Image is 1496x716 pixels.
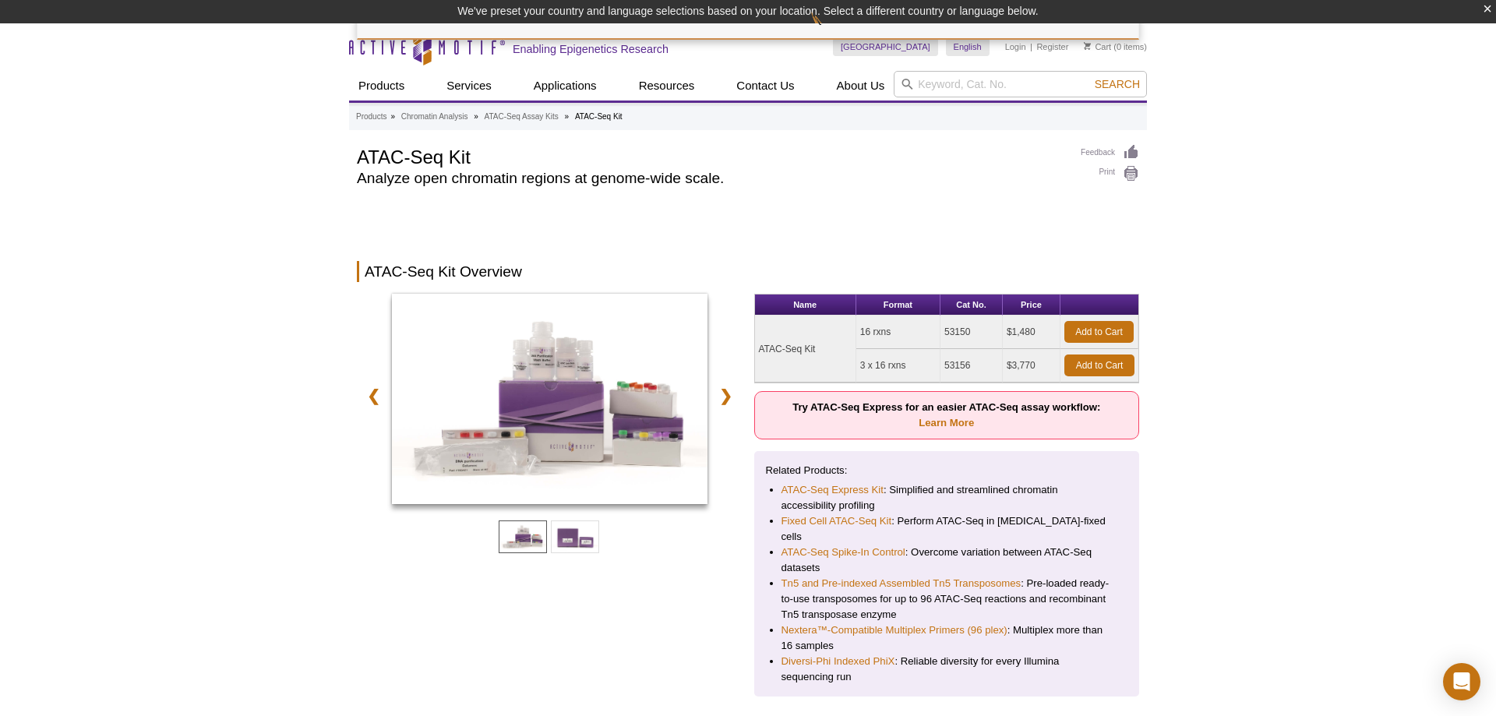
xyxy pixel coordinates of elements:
input: Keyword, Cat. No. [894,71,1147,97]
td: $1,480 [1003,316,1060,349]
h2: ATAC-Seq Kit Overview [357,261,1139,282]
a: About Us [827,71,894,101]
li: : Perform ATAC-Seq in [MEDICAL_DATA]-fixed cells [782,513,1113,545]
th: Format [856,295,940,316]
a: Learn More [919,417,974,429]
h2: Enabling Epigenetics Research [513,42,669,56]
a: Feedback [1081,144,1139,161]
td: $3,770 [1003,349,1060,383]
div: Open Intercom Messenger [1443,663,1480,700]
a: Chromatin Analysis [401,110,468,124]
td: 3 x 16 rxns [856,349,940,383]
th: Price [1003,295,1060,316]
li: ATAC-Seq Kit [575,112,623,121]
a: Products [356,110,386,124]
button: Search [1090,77,1145,91]
li: (0 items) [1084,37,1147,56]
strong: Try ATAC-Seq Express for an easier ATAC-Seq assay workflow: [792,401,1100,429]
a: Diversi-Phi Indexed PhiX [782,654,895,669]
a: English [946,37,990,56]
td: 16 rxns [856,316,940,349]
a: ATAC-Seq Kit [392,294,707,509]
span: Search [1095,78,1140,90]
td: ATAC-Seq Kit [755,316,856,383]
li: : Simplified and streamlined chromatin accessibility profiling [782,482,1113,513]
li: » [565,112,570,121]
a: Tn5 and Pre-indexed Assembled Tn5 Transposomes [782,576,1021,591]
li: : Reliable diversity for every Illumina sequencing run [782,654,1113,685]
a: Services [437,71,501,101]
img: Change Here [811,12,852,48]
th: Cat No. [940,295,1003,316]
a: ❮ [357,378,390,414]
h1: ATAC-Seq Kit [357,144,1065,168]
h2: Analyze open chromatin regions at genome-wide scale. [357,171,1065,185]
a: Add to Cart [1064,321,1134,343]
a: Add to Cart [1064,354,1134,376]
a: Resources [630,71,704,101]
a: Nextera™-Compatible Multiplex Primers (96 plex) [782,623,1007,638]
a: ATAC-Seq Express Kit [782,482,884,498]
a: ATAC-Seq Assay Kits [485,110,559,124]
a: Login [1005,41,1026,52]
li: : Pre-loaded ready-to-use transposomes for up to 96 ATAC-Seq reactions and recombinant Tn5 transp... [782,576,1113,623]
a: Cart [1084,41,1111,52]
a: ATAC-Seq Spike-In Control [782,545,905,560]
a: Products [349,71,414,101]
td: 53156 [940,349,1003,383]
img: Your Cart [1084,42,1091,50]
th: Name [755,295,856,316]
a: Print [1081,165,1139,182]
a: Contact Us [727,71,803,101]
li: » [390,112,395,121]
a: Applications [524,71,606,101]
a: Fixed Cell ATAC-Seq Kit [782,513,892,529]
td: 53150 [940,316,1003,349]
a: Register [1036,41,1068,52]
a: [GEOGRAPHIC_DATA] [833,37,938,56]
img: ATAC-Seq Kit [392,294,707,504]
li: : Multiplex more than 16 samples [782,623,1113,654]
li: | [1030,37,1032,56]
li: » [474,112,478,121]
p: Related Products: [766,463,1128,478]
li: : Overcome variation between ATAC-Seq datasets [782,545,1113,576]
a: ❯ [709,378,743,414]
